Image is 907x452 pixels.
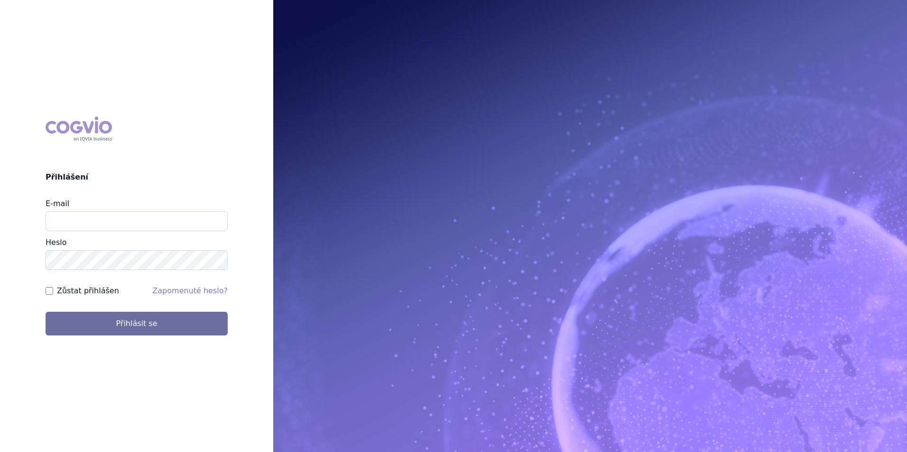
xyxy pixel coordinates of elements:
label: Zůstat přihlášen [57,285,119,297]
label: E-mail [46,199,69,208]
div: COGVIO [46,117,112,141]
a: Zapomenuté heslo? [152,286,228,295]
label: Heslo [46,238,66,247]
h2: Přihlášení [46,172,228,183]
button: Přihlásit se [46,312,228,335]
